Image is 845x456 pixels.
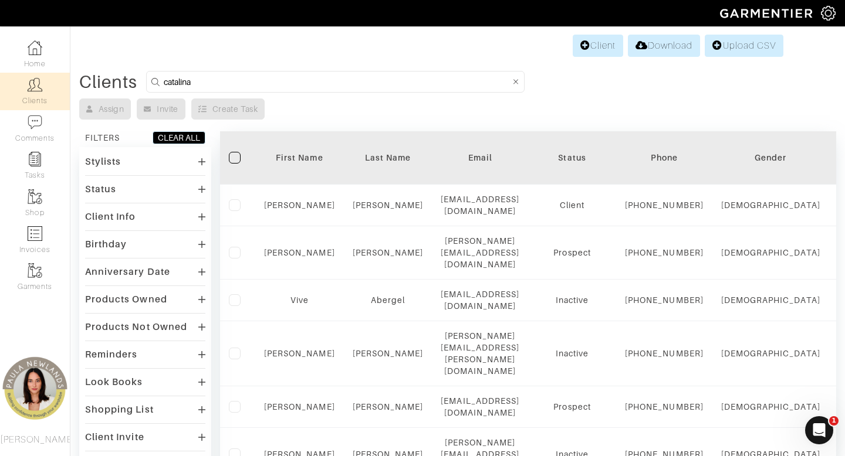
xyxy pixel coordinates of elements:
[441,288,519,312] div: [EMAIL_ADDRESS][DOMAIN_NAME]
[712,131,829,185] th: Toggle SortBy
[441,395,519,418] div: [EMAIL_ADDRESS][DOMAIN_NAME]
[353,248,424,257] a: [PERSON_NAME]
[441,235,519,270] div: [PERSON_NAME][EMAIL_ADDRESS][DOMAIN_NAME]
[264,200,335,210] a: [PERSON_NAME]
[528,131,616,185] th: Toggle SortBy
[85,156,121,168] div: Stylists
[441,193,519,217] div: [EMAIL_ADDRESS][DOMAIN_NAME]
[721,401,820,413] div: [DEMOGRAPHIC_DATA]
[537,247,607,258] div: Prospect
[441,152,519,164] div: Email
[537,348,607,359] div: Inactive
[153,131,205,144] button: CLEAR ALL
[353,152,424,164] div: Last Name
[625,152,704,164] div: Phone
[255,131,344,185] th: Toggle SortBy
[705,35,783,57] a: Upload CSV
[264,349,335,358] a: [PERSON_NAME]
[625,348,704,359] div: [PHONE_NUMBER]
[85,239,127,250] div: Birthday
[264,152,335,164] div: First Name
[85,404,154,416] div: Shopping List
[625,199,704,211] div: [PHONE_NUMBER]
[441,330,519,377] div: [PERSON_NAME][EMAIL_ADDRESS][PERSON_NAME][DOMAIN_NAME]
[628,35,700,57] a: Download
[28,40,42,55] img: dashboard-icon-dbcd8f5a0b271acd01030246c82b418ddd0df26cd7fceb0bd07c9910d44c42f6.png
[344,131,432,185] th: Toggle SortBy
[85,294,167,305] div: Products Owned
[85,183,116,195] div: Status
[625,401,704,413] div: [PHONE_NUMBER]
[264,248,335,257] a: [PERSON_NAME]
[85,349,137,360] div: Reminders
[714,3,821,23] img: garmentier-logo-header-white-b43fb05a5012e4ada735d5af1a66efaba907eab6374d6393d1fbf88cb4ef424d.png
[85,376,143,388] div: Look Books
[28,115,42,130] img: comment-icon-a0a6a9ef722e966f86d9cbdc48e553b5cf19dbc54f86b18d962a5391bc8f6eb6.png
[290,295,309,305] a: Vive
[537,401,607,413] div: Prospect
[573,35,623,57] a: Client
[264,402,335,411] a: [PERSON_NAME]
[158,132,200,144] div: CLEAR ALL
[829,416,839,426] span: 1
[353,402,424,411] a: [PERSON_NAME]
[164,74,511,89] input: Search by name, email, phone, city, or state
[371,295,405,305] a: Abergel
[79,76,137,88] div: Clients
[537,294,607,306] div: Inactive
[28,189,42,204] img: garments-icon-b7da505a4dc4fd61783c78ac3ca0ef83fa9d6f193b1c9dc38574b1d14d53ca28.png
[721,152,820,164] div: Gender
[721,294,820,306] div: [DEMOGRAPHIC_DATA]
[625,247,704,258] div: [PHONE_NUMBER]
[85,211,136,223] div: Client Info
[85,266,170,278] div: Anniversary Date
[85,431,144,443] div: Client Invite
[28,263,42,278] img: garments-icon-b7da505a4dc4fd61783c78ac3ca0ef83fa9d6f193b1c9dc38574b1d14d53ca28.png
[537,152,607,164] div: Status
[28,77,42,92] img: clients-icon-6bae9207a08558b7cb47a8932f037763ab4055f8c8b6bfacd5dc20c3e0201464.png
[353,349,424,358] a: [PERSON_NAME]
[353,200,424,210] a: [PERSON_NAME]
[625,294,704,306] div: [PHONE_NUMBER]
[28,152,42,166] img: reminder-icon-8004d30b9f0a5d33ae49ab947aed9ed385cf756f9e5892f1edd6e32f2345188e.png
[85,321,187,333] div: Products Not Owned
[28,226,42,241] img: orders-icon-0abe47150d42831381b5fb84f609e132dff9fe21cb692f30cb5eec754e2cba89.png
[821,6,836,21] img: gear-icon-white-bd11855cb880d31180b6d7d6211b90ccbf57a29d726f0c71d8c61bd08dd39cc2.png
[721,199,820,211] div: [DEMOGRAPHIC_DATA]
[721,348,820,359] div: [DEMOGRAPHIC_DATA]
[537,199,607,211] div: Client
[721,247,820,258] div: [DEMOGRAPHIC_DATA]
[805,416,833,444] iframe: Intercom live chat
[85,132,120,144] div: FILTERS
